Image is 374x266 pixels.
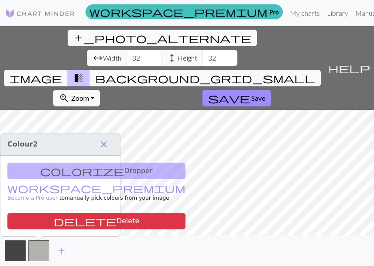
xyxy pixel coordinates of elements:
a: Library [323,4,352,22]
span: save [208,92,250,104]
span: add_photo_alternate [73,32,251,44]
span: Save [251,94,265,102]
button: Save [202,90,271,106]
span: arrow_range [93,52,103,64]
span: Zoom [71,94,89,102]
span: add [56,245,67,257]
span: workspace_premium [89,6,268,18]
span: help [328,62,370,74]
img: Logo [5,8,75,19]
span: close [99,138,109,150]
button: Close [95,137,113,152]
span: delete [54,215,117,227]
span: Colour 2 [7,140,38,148]
span: zoom_in [59,92,69,104]
small: to manually pick colours from your image [7,186,185,201]
button: Delete color [7,213,185,229]
a: Become a Pro user [7,186,185,201]
span: Height [177,53,197,63]
button: Add color [51,242,72,259]
button: Zoom [53,90,100,106]
span: background_grid_small [95,72,315,84]
span: Width [103,53,121,63]
span: transition_fade [73,72,84,84]
span: image [10,72,62,84]
a: Pro [86,4,283,19]
span: height [167,52,177,64]
span: workspace_premium [7,182,185,194]
button: Help [324,26,374,110]
a: My charts [286,4,323,22]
